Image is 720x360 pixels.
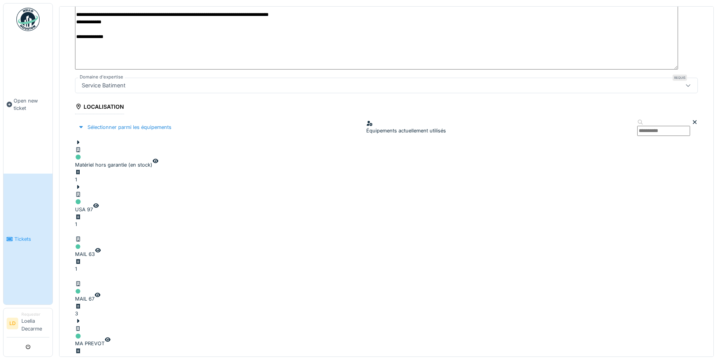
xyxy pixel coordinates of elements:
img: Badge_color-CXgf-gQk.svg [16,8,40,31]
span: Open new ticket [14,97,49,112]
label: Domaine d'expertise [78,74,125,80]
div: MA PREVOT [75,325,105,348]
div: Requis [673,75,687,81]
a: LD RequesterLoelia Decarme [7,311,49,337]
span: Tickets [14,235,49,243]
div: 3 [75,310,84,317]
div: Matériel hors garantie (en stock) [75,146,152,169]
div: 1 [75,221,84,228]
div: Sélectionner parmi les équipements [75,122,175,132]
div: 1 [75,176,84,183]
li: LD [7,318,18,329]
div: Requester [21,311,49,317]
a: Open new ticket [3,35,52,174]
div: MAIL 63 [75,236,95,258]
a: Tickets [3,174,52,304]
div: USA 97 [75,191,93,213]
li: Loelia Decarme [21,311,49,336]
div: Service Batiment [79,81,129,90]
div: 1 [75,265,84,273]
div: Équipements actuellement utilisés [366,120,446,134]
div: MAIL 67 [75,280,94,303]
div: Localisation [75,101,124,114]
